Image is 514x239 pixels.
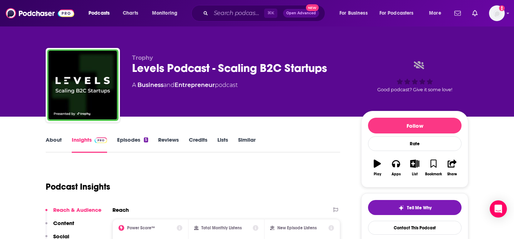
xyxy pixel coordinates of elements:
a: Lists [217,136,228,153]
a: Charts [118,8,142,19]
button: open menu [334,8,377,19]
span: Good podcast? Give it some love! [377,87,452,92]
input: Search podcasts, credits, & more... [211,8,264,19]
span: Trophy [132,54,153,61]
img: tell me why sparkle [398,205,404,211]
a: Entrepreneur [175,82,215,88]
img: Podchaser Pro [95,137,107,143]
div: Rate [368,136,462,151]
button: Show profile menu [489,5,505,21]
a: About [46,136,62,153]
button: Content [45,220,74,233]
a: Show notifications dropdown [469,7,480,19]
a: Credits [189,136,207,153]
h2: Total Monthly Listens [201,225,242,230]
h2: Reach [112,206,129,213]
div: 5 [144,137,148,142]
a: Contact This Podcast [368,221,462,235]
span: Open Advanced [286,11,316,15]
button: tell me why sparkleTell Me Why [368,200,462,215]
span: and [163,82,175,88]
button: open menu [424,8,450,19]
a: Reviews [158,136,179,153]
button: Play [368,155,387,181]
span: Logged in as mijal [489,5,505,21]
button: Apps [387,155,405,181]
button: open menu [84,8,119,19]
span: For Podcasters [379,8,414,18]
a: Similar [238,136,256,153]
button: Follow [368,118,462,133]
span: More [429,8,441,18]
span: Tell Me Why [407,205,432,211]
div: Share [447,172,457,176]
span: Monitoring [152,8,177,18]
img: Levels Podcast - Scaling B2C Startups [47,49,119,121]
p: Content [53,220,74,226]
a: Show notifications dropdown [452,7,464,19]
p: Reach & Audience [53,206,101,213]
div: Apps [392,172,401,176]
div: Good podcast? Give it some love! [361,54,468,99]
a: InsightsPodchaser Pro [72,136,107,153]
span: ⌘ K [264,9,277,18]
div: Open Intercom Messenger [490,200,507,218]
h2: Power Score™ [127,225,155,230]
svg: Add a profile image [499,5,505,11]
span: New [306,4,319,11]
span: Podcasts [89,8,110,18]
button: Bookmark [424,155,443,181]
img: Podchaser - Follow, Share and Rate Podcasts [6,6,74,20]
span: For Business [339,8,368,18]
a: Business [137,82,163,88]
button: open menu [147,8,187,19]
button: Reach & Audience [45,206,101,220]
span: Charts [123,8,138,18]
div: Search podcasts, credits, & more... [198,5,332,21]
div: List [412,172,418,176]
img: User Profile [489,5,505,21]
div: Bookmark [425,172,442,176]
div: A podcast [132,81,238,89]
h1: Podcast Insights [46,181,110,192]
button: open menu [375,8,424,19]
div: Play [374,172,381,176]
button: List [405,155,424,181]
h2: New Episode Listens [277,225,317,230]
button: Share [443,155,462,181]
button: Open AdvancedNew [283,9,319,18]
a: Episodes5 [117,136,148,153]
